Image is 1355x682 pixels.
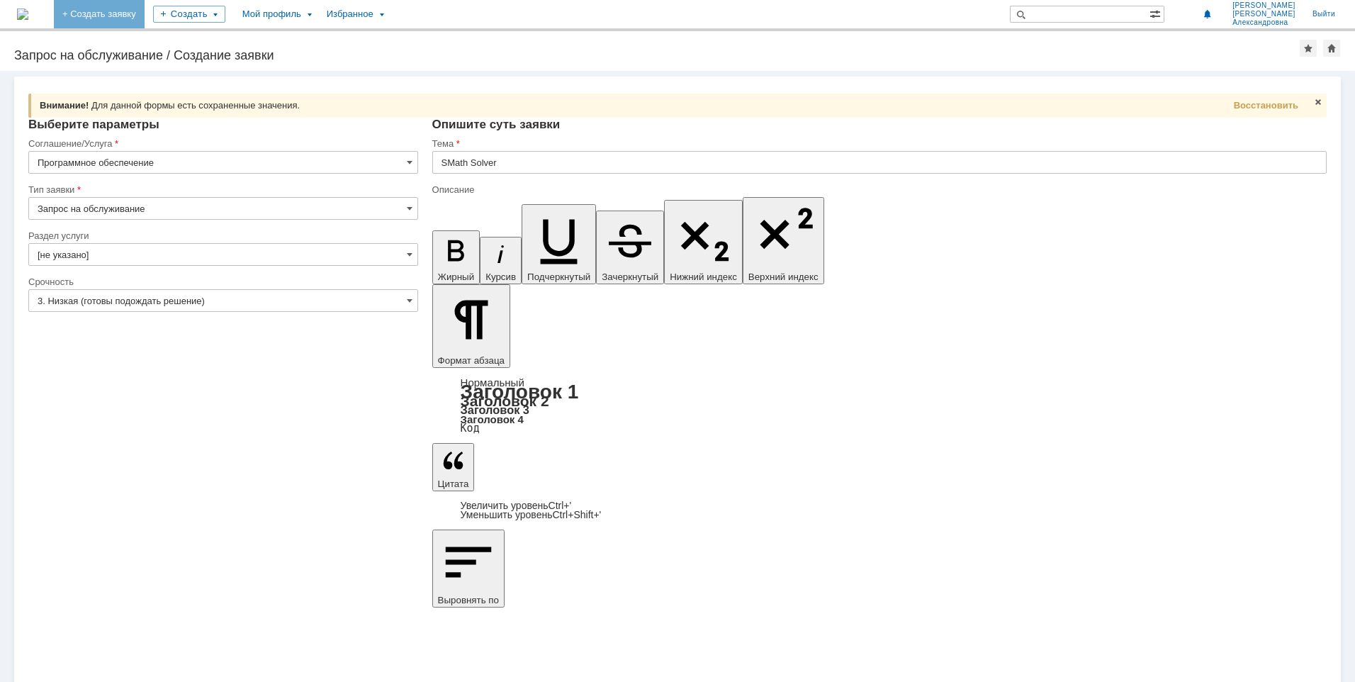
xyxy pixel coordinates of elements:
div: Раздел услуги [28,231,415,240]
span: Расширенный поиск [1149,6,1164,20]
button: Верхний индекс [743,197,824,284]
div: Срочность [28,277,415,286]
span: [PERSON_NAME] [1232,10,1295,18]
a: Decrease [461,509,602,520]
button: Зачеркнутый [596,211,664,284]
div: Запрос на обслуживание / Создание заявки [14,48,1300,62]
a: Заголовок 3 [461,403,529,416]
span: Нижний индекс [670,272,737,282]
div: Тип заявки [28,185,415,194]
span: Формат абзаца [438,355,505,366]
span: Зачеркнутый [602,272,658,282]
img: logo [17,9,28,20]
span: Восстановить [1234,100,1298,111]
a: Нормальный [461,376,524,388]
button: Выровнять по [432,530,505,608]
a: Перейти на домашнюю страницу [17,9,28,20]
span: Александровна [1232,18,1295,27]
a: Заголовок 2 [461,393,549,409]
span: Для данной формы есть сохраненные значения. [91,100,300,111]
div: Описание [432,185,1324,194]
span: Цитата [438,479,469,489]
a: Код [461,422,480,435]
div: Формат абзаца [432,378,1327,433]
span: Выровнять по [438,595,499,605]
span: Закрыть [1312,96,1324,108]
span: Опишите суть заявки [432,118,561,131]
span: Курсив [485,272,516,282]
button: Курсив [480,237,522,284]
button: Подчеркнутый [522,204,596,284]
span: Жирный [438,272,475,282]
div: L ipsumd SI ametcon adipiscinge s doeiusmodtempo incididun UTlab Etdolo. Magnaal enimadm ven quis... [6,6,207,199]
div: Цитата [432,501,1327,520]
div: Создать [153,6,225,23]
div: Тема [432,139,1324,148]
button: Нижний индекс [664,200,743,284]
button: Цитата [432,443,475,491]
a: Increase [461,500,572,511]
button: Формат абзаца [432,284,510,368]
span: Выберите параметры [28,118,159,131]
button: Жирный [432,230,480,284]
span: Внимание! [40,100,89,111]
div: Добавить в избранное [1300,40,1317,57]
span: Подчеркнутый [527,272,590,282]
span: Верхний индекс [748,272,819,282]
span: Ctrl+Shift+' [552,509,601,520]
span: [PERSON_NAME] [1232,1,1295,10]
div: Сделать домашней страницей [1323,40,1340,57]
a: Заголовок 4 [461,413,524,425]
span: Ctrl+' [549,500,572,511]
div: Соглашение/Услуга [28,139,415,148]
a: Заголовок 1 [461,381,579,403]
